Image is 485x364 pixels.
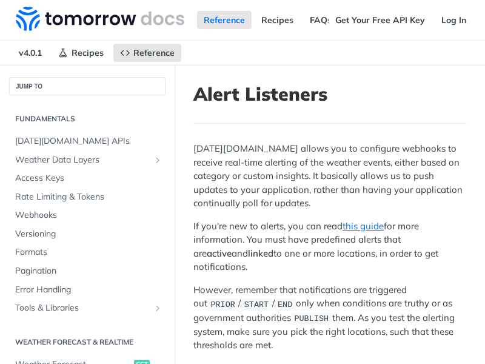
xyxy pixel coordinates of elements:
a: Access Keys [9,169,166,187]
a: Reference [113,44,181,62]
span: Error Handling [15,284,162,296]
a: Get Your Free API Key [329,11,432,29]
code: START [241,298,272,311]
p: However, remember that notifications are triggered out / / only when conditions are truthy or as ... [193,283,466,352]
button: Show subpages for Weather Data Layers [153,155,162,165]
a: Webhooks [9,206,166,224]
a: Tools & LibrariesShow subpages for Tools & Libraries [9,299,166,317]
a: Error Handling [9,281,166,299]
span: Formats [15,246,162,258]
a: Log In [435,11,473,29]
span: Weather Data Layers [15,154,150,166]
span: Pagination [15,265,162,277]
span: Webhooks [15,209,162,221]
p: If you're new to alerts, you can read for more information. You must have predefined alerts that ... [193,220,466,274]
h2: Weather Forecast & realtime [9,337,166,348]
a: Rate Limiting & Tokens [9,188,166,206]
span: Versioning [15,228,162,240]
a: Versioning [9,225,166,243]
span: [DATE][DOMAIN_NAME] APIs [15,135,162,147]
span: Rate Limiting & Tokens [15,191,162,203]
span: v4.0.1 [12,44,48,62]
a: this guide [343,220,384,232]
a: Formats [9,243,166,261]
a: Recipes [52,44,110,62]
a: Reference [197,11,252,29]
a: Pagination [9,262,166,280]
img: Tomorrow.io Weather API Docs [16,7,184,31]
h2: Fundamentals [9,113,166,124]
span: Tools & Libraries [15,302,150,314]
code: END [275,298,296,311]
a: Weather Data LayersShow subpages for Weather Data Layers [9,151,166,169]
a: Recipes [255,11,300,29]
span: Recipes [72,47,104,58]
a: FAQs [303,11,338,29]
strong: active [207,248,232,259]
strong: linked [248,248,273,259]
span: Reference [133,47,175,58]
code: PUBLISH [291,312,332,325]
button: Show subpages for Tools & Libraries [153,303,162,313]
a: [DATE][DOMAIN_NAME] APIs [9,132,166,150]
h1: Alert Listeners [193,83,466,105]
code: PRIOR [207,298,238,311]
p: [DATE][DOMAIN_NAME] allows you to configure webhooks to receive real-time alerting of the weather... [193,142,466,211]
span: Access Keys [15,172,162,184]
button: JUMP TO [9,77,166,95]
